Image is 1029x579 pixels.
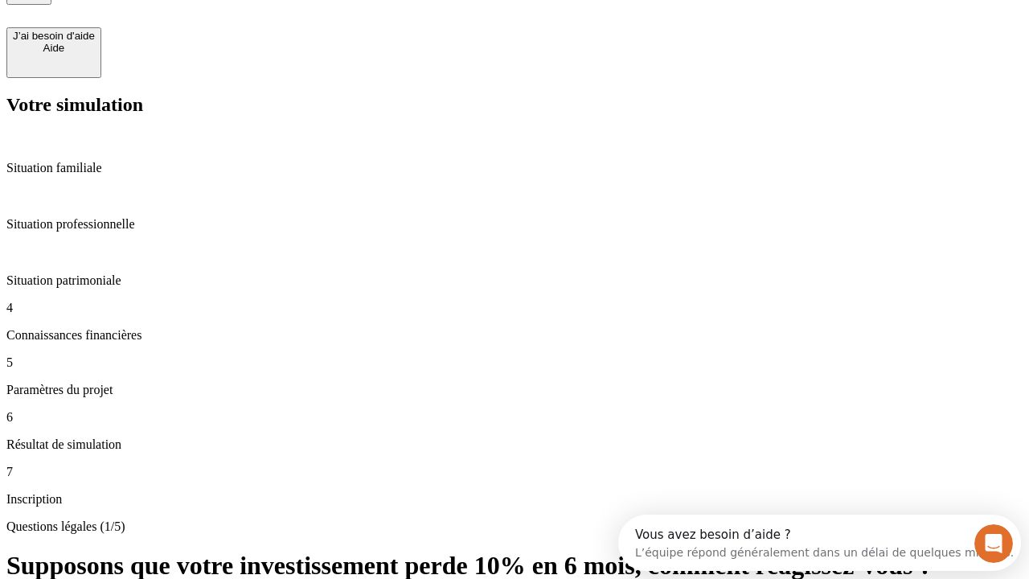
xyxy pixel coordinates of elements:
p: 5 [6,355,1023,370]
div: Aide [13,42,95,54]
p: Questions légales (1/5) [6,519,1023,534]
p: Résultat de simulation [6,437,1023,452]
p: Situation professionnelle [6,217,1023,232]
p: Situation familiale [6,161,1023,175]
p: 7 [6,465,1023,479]
p: Connaissances financières [6,328,1023,343]
button: J’ai besoin d'aideAide [6,27,101,78]
h2: Votre simulation [6,94,1023,116]
div: J’ai besoin d'aide [13,30,95,42]
p: 6 [6,410,1023,425]
div: Vous avez besoin d’aide ? [17,14,396,27]
p: Paramètres du projet [6,383,1023,397]
div: L’équipe répond généralement dans un délai de quelques minutes. [17,27,396,43]
p: Situation patrimoniale [6,273,1023,288]
p: 4 [6,301,1023,315]
iframe: Intercom live chat [974,524,1013,563]
iframe: Intercom live chat discovery launcher [618,515,1021,571]
p: Inscription [6,492,1023,507]
div: Ouvrir le Messenger Intercom [6,6,443,51]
